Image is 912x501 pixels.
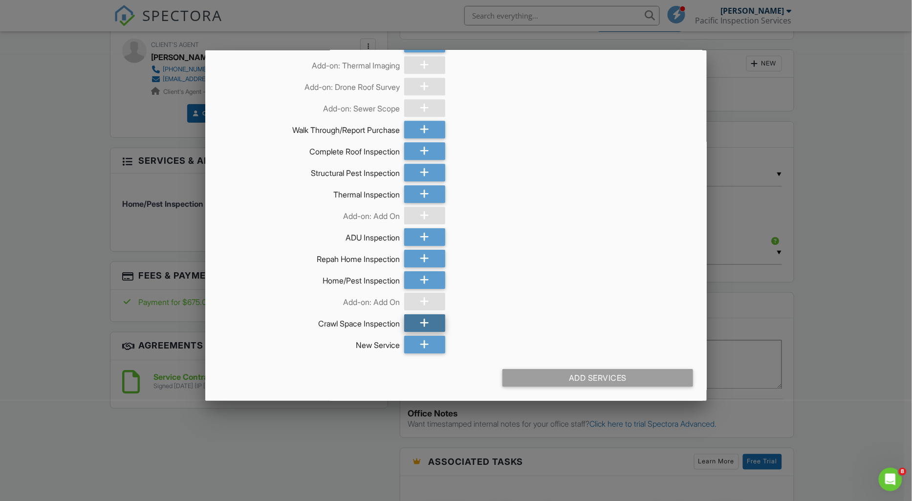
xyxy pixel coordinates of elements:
[219,207,400,221] div: Add-on: Add On
[219,99,400,114] div: Add-on: Sewer Scope
[219,78,400,92] div: Add-on: Drone Roof Survey
[502,369,693,387] div: Add Services
[219,56,400,71] div: Add-on: Thermal Imaging
[219,121,400,135] div: Walk Through/Report Purchase
[219,185,400,200] div: Thermal Inspection
[899,468,907,476] span: 8
[219,164,400,178] div: Structural Pest Inspection
[879,468,902,491] iframe: Intercom live chat
[219,293,400,307] div: Add-on: Add On
[219,250,400,264] div: Repah Home Inspection
[219,142,400,157] div: Complete Roof Inspection
[219,336,400,350] div: New Service
[219,271,400,286] div: Home/Pest Inspection
[219,228,400,243] div: ADU Inspection
[219,314,400,329] div: Crawl Space Inspection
